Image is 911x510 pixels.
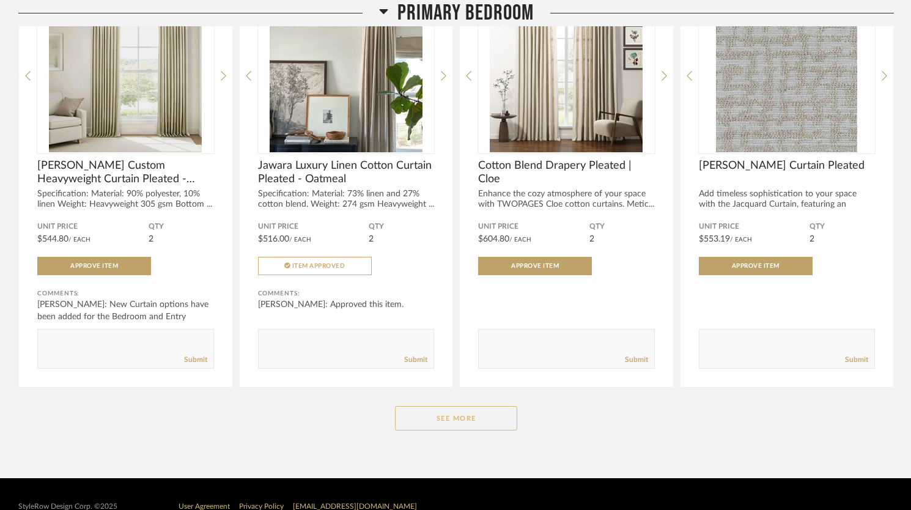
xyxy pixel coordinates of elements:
[478,189,655,210] div: Enhance the cozy atmosphere of your space with TWOPAGES Cloe cotton curtains. Metic...
[70,263,118,269] span: Approve Item
[37,159,214,186] span: [PERSON_NAME] Custom Heavyweight Curtain Pleated - Almond
[179,503,230,510] a: User Agreement
[258,257,372,275] button: Item Approved
[404,355,427,365] a: Submit
[699,159,876,172] span: [PERSON_NAME] Curtain Pleated
[239,503,284,510] a: Privacy Policy
[258,159,435,186] span: Jawara Luxury Linen Cotton Curtain Pleated - Oatmeal
[699,235,730,243] span: $553.19
[258,189,435,210] div: Specification: Material: 73% linen and 27% cotton blend. Weight: 274 gsm Heavyweight ...
[732,263,780,269] span: Approve Item
[589,222,655,232] span: QTY
[699,222,810,232] span: Unit Price
[845,355,868,365] a: Submit
[509,237,531,243] span: / Each
[258,235,289,243] span: $516.00
[258,298,435,311] div: [PERSON_NAME]: Approved this item.
[289,237,311,243] span: / Each
[149,222,214,232] span: QTY
[625,355,648,365] a: Submit
[810,235,814,243] span: 2
[37,189,214,210] div: Specification: Material: 90% polyester, 10% linen Weight: Heavyweight 305 gsm Bottom ...
[730,237,752,243] span: / Each
[37,222,149,232] span: Unit Price
[68,237,90,243] span: / Each
[699,189,876,220] div: Add timeless sophistication to your space with the Jacquard Curtain, featuring an intricate ja...
[369,235,374,243] span: 2
[511,263,559,269] span: Approve Item
[293,503,417,510] a: [EMAIL_ADDRESS][DOMAIN_NAME]
[478,222,589,232] span: Unit Price
[37,287,214,300] div: Comments:
[369,222,434,232] span: QTY
[37,235,68,243] span: $544.80
[589,235,594,243] span: 2
[37,298,214,323] div: [PERSON_NAME]: New Curtain options have been added for the Bedroom and Entry
[149,235,153,243] span: 2
[184,355,207,365] a: Submit
[292,263,345,269] span: Item Approved
[478,235,509,243] span: $604.80
[37,257,151,275] button: Approve Item
[478,159,655,186] span: Cotton Blend Drapery Pleated | Cloe
[258,287,435,300] div: Comments:
[699,257,813,275] button: Approve Item
[395,406,517,431] button: See More
[810,222,875,232] span: QTY
[478,257,592,275] button: Approve Item
[258,222,369,232] span: Unit Price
